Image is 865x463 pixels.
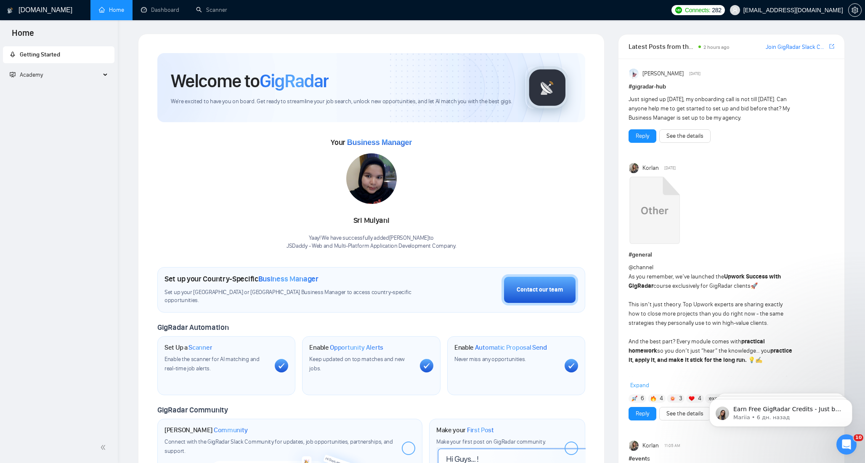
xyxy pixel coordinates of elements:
span: 💡 [748,356,755,364]
img: 🔥 [650,396,656,401]
span: GigRadar [260,70,329,92]
button: Reply [629,407,656,420]
span: Enable the scanner for AI matching and real-time job alerts. [165,356,260,372]
button: See the details [659,129,711,143]
a: Reply [636,409,649,418]
img: 1700138781443-IMG-20231102-WA0045.jpg [346,153,397,204]
span: Business Manager [347,138,412,147]
p: JSDaddy - Web and Multi-Platform Application Development Company . [287,242,456,250]
span: Connects: [685,5,710,15]
h1: Make your [436,426,494,434]
span: Your [331,138,412,147]
span: 11:05 AM [664,442,680,450]
span: 4 [660,394,663,403]
button: setting [848,3,862,17]
div: Just signed up [DATE], my onboarding call is not till [DATE]. Can anyone help me to get started t... [629,95,793,123]
h1: Enable [309,343,383,352]
span: Automatic Proposal Send [475,343,547,352]
a: Join GigRadar Slack Community [766,43,828,52]
img: Anisuzzaman Khan [629,69,639,79]
span: Getting Started [20,51,60,58]
span: Academy [10,71,43,78]
span: [DATE] [689,70,700,78]
h1: Enable [454,343,547,352]
div: Contact our team [517,285,563,294]
h1: # general [629,250,834,260]
span: ✍️ [755,356,762,364]
button: Contact our team [501,274,578,305]
span: Korlan [642,163,659,173]
div: Yaay! We have successfully added [PERSON_NAME] to [287,234,456,250]
button: See the details [659,407,711,420]
span: First Post [467,426,494,434]
span: We're excited to have you on board. Get ready to streamline your job search, unlock new opportuni... [171,98,512,106]
iframe: Intercom live chat [836,434,857,455]
span: Never miss any opportunities. [454,356,526,363]
span: Keep updated on top matches and new jobs. [309,356,405,372]
img: Korlan [629,163,639,173]
a: searchScanner [196,6,227,13]
h1: Set up your Country-Specific [165,274,318,284]
button: Reply [629,129,656,143]
a: homeHome [99,6,124,13]
span: 282 [712,5,721,15]
span: Opportunity Alerts [330,343,383,352]
span: Scanner [188,343,212,352]
span: 🚀 [751,282,758,289]
span: Korlan [642,441,659,450]
img: upwork-logo.png [675,7,682,13]
a: Upwork Success with GigRadar.mp4 [629,177,679,247]
span: Connect with the GigRadar Slack Community for updates, job opportunities, partnerships, and support. [165,438,393,455]
span: Latest Posts from the GigRadar Community [629,41,696,52]
strong: Meet our experts behind the course (40+ lessons prepared for you): [629,375,793,391]
img: Korlan [629,441,639,451]
h1: [PERSON_NAME] [165,426,248,434]
img: ❤️ [689,396,695,401]
h1: # gigradar-hub [629,82,834,91]
span: double-left [100,443,109,452]
img: gigradar-logo.png [526,67,568,109]
span: user [732,7,738,13]
iframe: Intercom notifications сообщение [697,381,865,440]
a: See the details [666,131,703,141]
span: 3 [679,394,682,403]
span: Expand [630,382,649,389]
img: logo [7,4,13,17]
span: setting [849,7,861,13]
a: See the details [666,409,703,418]
span: Set up your [GEOGRAPHIC_DATA] or [GEOGRAPHIC_DATA] Business Manager to access country-specific op... [165,289,413,305]
span: 6 [641,394,644,403]
span: @channel [629,264,653,271]
span: export [829,43,834,50]
span: Business Manager [258,274,318,284]
span: Academy [20,71,43,78]
a: export [829,43,834,51]
span: Make your first post on GigRadar community. [436,438,546,445]
span: [DATE] [664,164,676,172]
span: [PERSON_NAME] [642,69,684,78]
a: dashboardDashboard [141,6,179,13]
span: Community [214,426,248,434]
span: GigRadar Community [157,405,228,415]
h1: Welcome to [171,70,329,92]
span: 2 hours ago [703,44,730,50]
h1: Set Up a [165,343,212,352]
span: Home [5,27,41,45]
div: Sri Mulyani [287,214,456,228]
img: 💥 [670,396,676,401]
span: GigRadar Automation [157,323,228,332]
a: setting [848,7,862,13]
span: 10 [854,434,863,441]
li: Getting Started [3,46,114,63]
a: Reply [636,131,649,141]
span: rocket [10,51,16,57]
img: 🚀 [632,396,637,401]
span: fund-projection-screen [10,72,16,78]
